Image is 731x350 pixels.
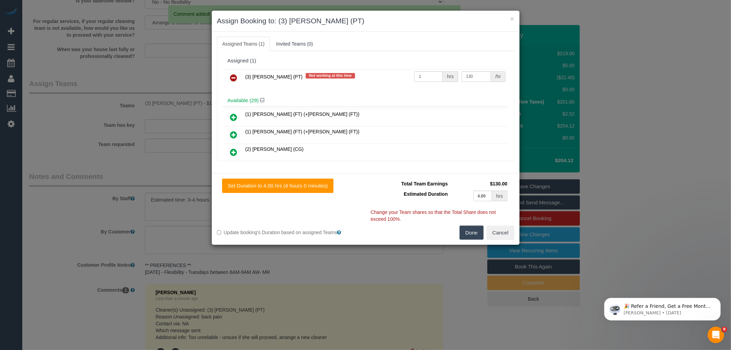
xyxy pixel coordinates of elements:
[491,71,505,82] div: /hr
[492,191,507,201] div: hrs
[404,191,448,197] span: Estimated Duration
[217,230,221,235] input: Update booking's Duration based on assigned Teams
[371,179,450,189] td: Total Team Earnings
[245,74,303,80] span: (3) [PERSON_NAME] (PT)
[487,226,514,240] button: Cancel
[594,283,731,331] iframe: Intercom notifications message
[245,129,360,134] span: (1) [PERSON_NAME] (FT) (+[PERSON_NAME] (FT))
[450,179,509,189] td: $130.00
[245,146,304,152] span: (2) [PERSON_NAME] (CG)
[217,229,361,236] label: Update booking's Duration based on assigned Teams
[306,73,355,79] span: Not working at this time
[460,226,484,240] button: Done
[217,16,514,26] h3: Assign Booking to: (3) [PERSON_NAME] (PT)
[443,71,458,82] div: hrs
[271,37,318,51] a: Invited Teams (0)
[228,98,504,104] h4: Available (29)
[217,37,270,51] a: Assigned Teams (1)
[510,15,514,22] button: ×
[708,327,724,343] iframe: Intercom live chat
[228,58,504,64] div: Assigned (1)
[722,327,727,332] span: 8
[222,179,334,193] button: Set Duration to 4.00 hrs (4 hours 0 minutes)
[245,111,360,117] span: (1) [PERSON_NAME] (FT) (+[PERSON_NAME] (FT))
